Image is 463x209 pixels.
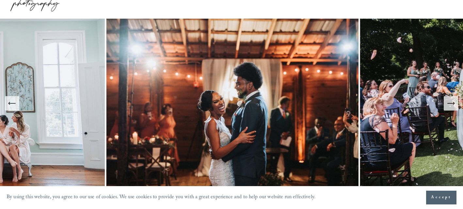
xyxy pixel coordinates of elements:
[7,193,315,203] p: By using this website, you agree to our use of cookies. We use cookies to provide you with a grea...
[5,96,19,111] button: Previous Slide
[426,191,456,204] button: Accept
[444,96,458,111] button: Next Slide
[431,194,452,201] span: Accept
[106,19,360,188] img: shakiraandshawn10+copy.jpg (Copy)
